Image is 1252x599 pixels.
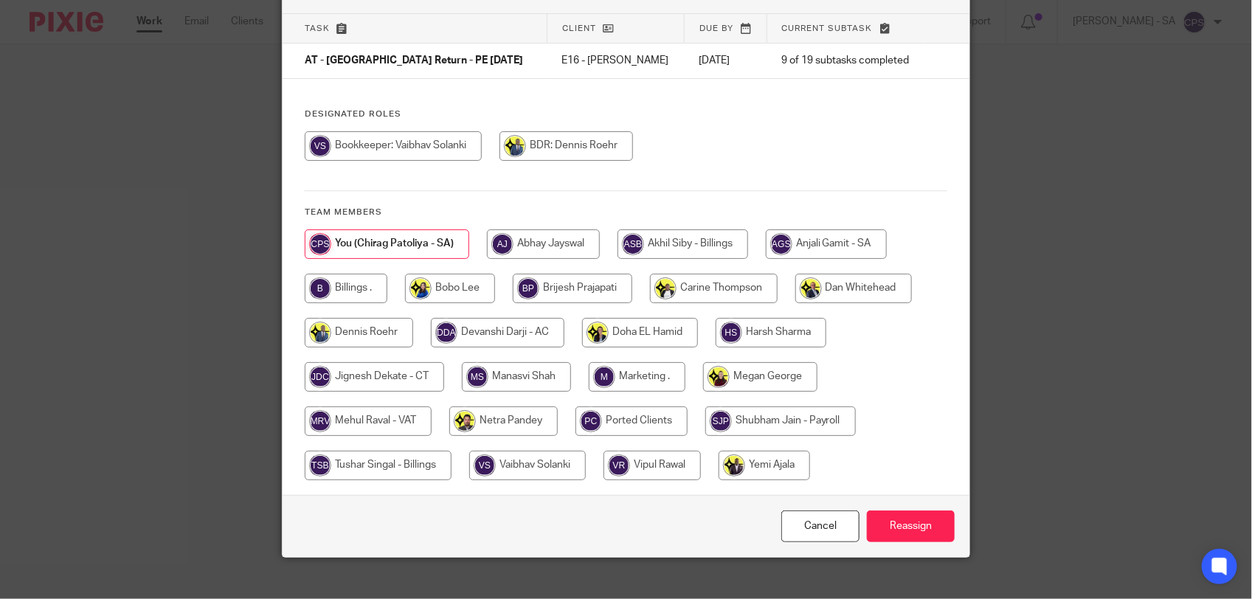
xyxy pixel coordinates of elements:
span: Due by [699,24,733,32]
td: 9 of 19 subtasks completed [767,44,924,79]
p: E16 - [PERSON_NAME] [561,53,669,68]
input: Reassign [867,510,955,542]
span: Current subtask [782,24,873,32]
span: AT - [GEOGRAPHIC_DATA] Return - PE [DATE] [305,56,523,66]
h4: Team members [305,207,947,218]
a: Close this dialog window [781,510,860,542]
span: Task [305,24,330,32]
span: Client [562,24,596,32]
p: [DATE] [699,53,753,68]
h4: Designated Roles [305,108,947,120]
